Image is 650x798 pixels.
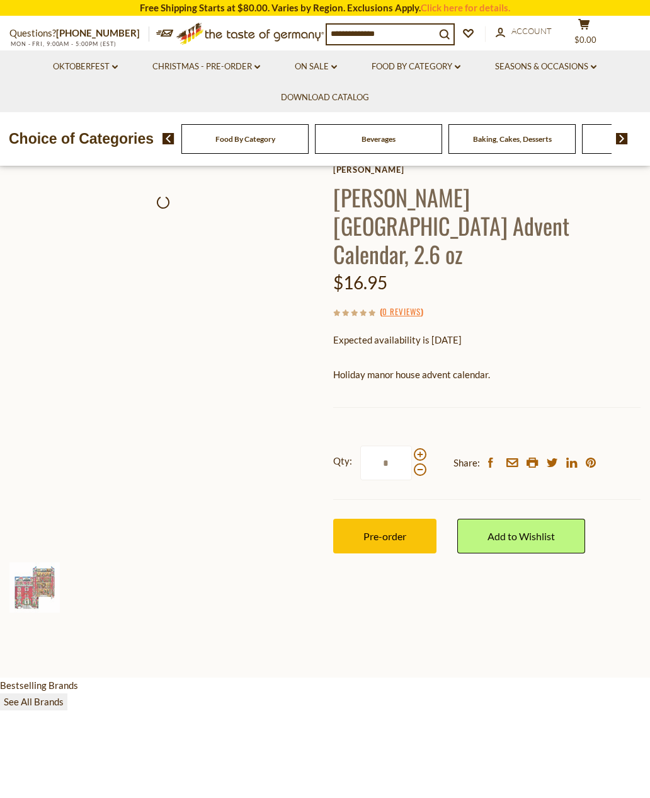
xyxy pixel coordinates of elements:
[565,18,603,50] button: $0.00
[457,519,585,553] a: Add to Wishlist
[152,60,260,74] a: Christmas - PRE-ORDER
[333,367,641,383] p: Holiday manor house advent calendar.
[453,455,480,471] span: Share:
[380,305,423,318] span: ( )
[333,165,641,175] a: [PERSON_NAME]
[511,26,552,36] span: Account
[616,133,628,144] img: next arrow
[574,35,596,45] span: $0.00
[333,272,387,293] span: $16.95
[333,332,641,348] p: Expected availability is [DATE]
[333,453,352,469] strong: Qty:
[333,183,641,268] h1: [PERSON_NAME][GEOGRAPHIC_DATA] Advent Calendar, 2.6 oz
[495,60,596,74] a: Seasons & Occasions
[295,60,337,74] a: On Sale
[56,27,140,38] a: [PHONE_NUMBER]
[53,60,118,74] a: Oktoberfest
[421,2,510,13] a: Click here for details.
[333,519,436,553] button: Pre-order
[360,446,412,480] input: Qty:
[382,305,421,319] a: 0 Reviews
[162,133,174,144] img: previous arrow
[281,91,369,105] a: Download Catalog
[363,530,406,542] span: Pre-order
[372,60,460,74] a: Food By Category
[362,134,396,144] a: Beverages
[215,134,275,144] a: Food By Category
[9,40,117,47] span: MON - FRI, 9:00AM - 5:00PM (EST)
[9,562,60,613] img: Windel Manor House Advent Calendar
[9,25,149,42] p: Questions?
[496,25,552,38] a: Account
[473,134,552,144] a: Baking, Cakes, Desserts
